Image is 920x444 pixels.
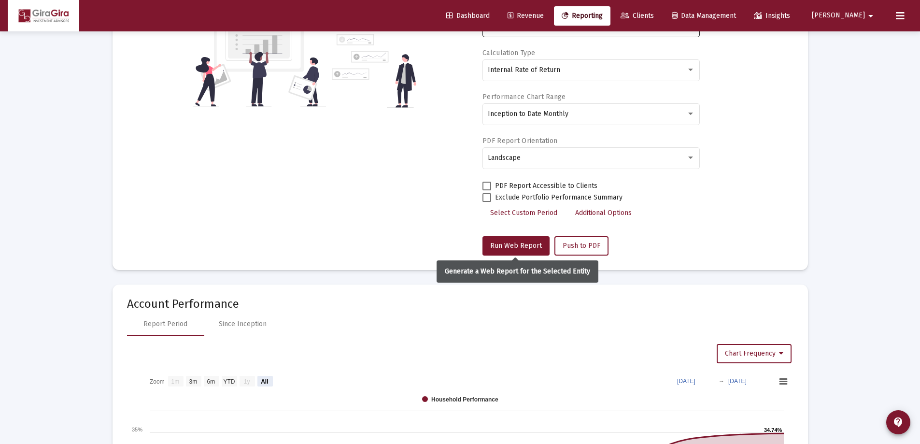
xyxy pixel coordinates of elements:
[746,6,798,26] a: Insights
[482,49,535,57] label: Calculation Type
[171,378,179,385] text: 1m
[150,378,165,385] text: Zoom
[554,6,610,26] a: Reporting
[143,319,187,329] div: Report Period
[332,34,416,108] img: reporting-alt
[207,378,215,385] text: 6m
[495,192,623,203] span: Exclude Portfolio Performance Summary
[812,12,865,20] span: [PERSON_NAME]
[717,344,792,363] button: Chart Frequency
[488,110,568,118] span: Inception to Date Monthly
[261,378,268,385] text: All
[223,378,235,385] text: YTD
[672,12,736,20] span: Data Management
[677,378,695,385] text: [DATE]
[754,12,790,20] span: Insights
[865,6,877,26] mat-icon: arrow_drop_down
[500,6,552,26] a: Revenue
[664,6,744,26] a: Data Management
[15,6,72,26] img: Dashboard
[446,12,490,20] span: Dashboard
[621,12,654,20] span: Clients
[725,349,783,358] span: Chart Frequency
[800,6,888,25] button: [PERSON_NAME]
[490,209,557,217] span: Select Custom Period
[495,180,597,192] span: PDF Report Accessible to Clients
[575,209,632,217] span: Additional Options
[892,416,904,428] mat-icon: contact_support
[131,427,142,432] text: 35%
[488,154,521,162] span: Landscape
[563,242,600,250] span: Push to PDF
[439,6,497,26] a: Dashboard
[189,378,197,385] text: 3m
[482,236,550,256] button: Run Web Report
[243,378,250,385] text: 1y
[431,396,498,403] text: Household Performance
[219,319,267,329] div: Since Inception
[719,378,724,385] text: →
[764,427,782,433] text: 34.74%
[127,299,793,309] mat-card-title: Account Performance
[613,6,662,26] a: Clients
[554,236,609,256] button: Push to PDF
[482,137,557,145] label: PDF Report Orientation
[508,12,544,20] span: Revenue
[562,12,603,20] span: Reporting
[490,242,542,250] span: Run Web Report
[728,378,747,385] text: [DATE]
[488,66,560,74] span: Internal Rate of Return
[482,93,566,101] label: Performance Chart Range
[193,12,326,108] img: reporting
